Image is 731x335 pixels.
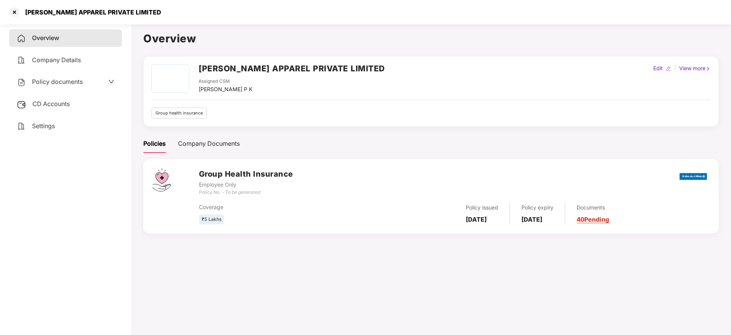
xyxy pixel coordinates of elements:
div: Employee Only [199,180,293,189]
img: svg+xml;base64,PHN2ZyB4bWxucz0iaHR0cDovL3d3dy53My5vcmcvMjAwMC9zdmciIHdpZHRoPSIyNCIgaGVpZ2h0PSIyNC... [17,78,26,87]
div: Policy expiry [521,203,553,212]
div: | [673,64,678,72]
i: To be generated [225,189,260,195]
span: down [108,79,114,85]
div: [PERSON_NAME] P K [199,85,252,93]
span: Settings [32,122,55,130]
div: Assigned CSM [199,78,252,85]
a: 40 Pending [577,216,609,223]
div: Group health insurance [151,108,207,119]
img: bajaj.png [680,168,707,185]
div: Edit [652,64,664,72]
div: ₹5 Lakhs [199,214,224,225]
img: svg+xml;base64,PHN2ZyB4bWxucz0iaHR0cDovL3d3dy53My5vcmcvMjAwMC9zdmciIHdpZHRoPSI0Ny43MTQiIGhlaWdodD... [152,168,171,192]
span: Company Details [32,56,81,64]
img: rightIcon [705,66,711,71]
span: CD Accounts [32,100,70,108]
b: [DATE] [466,216,487,223]
b: [DATE] [521,216,542,223]
span: Policy documents [32,78,83,85]
div: View more [678,64,712,72]
img: svg+xml;base64,PHN2ZyB4bWxucz0iaHR0cDovL3d3dy53My5vcmcvMjAwMC9zdmciIHdpZHRoPSIyNCIgaGVpZ2h0PSIyNC... [17,34,26,43]
div: Company Documents [178,139,240,148]
h1: Overview [143,30,719,47]
div: Policies [143,139,166,148]
div: Documents [577,203,609,212]
div: Policy No. - [199,189,293,196]
div: Policy issued [466,203,498,212]
h3: Group Health Insurance [199,168,293,180]
h2: [PERSON_NAME] APPAREL PRIVATE LIMITED [199,62,385,75]
div: Coverage [199,203,369,211]
img: svg+xml;base64,PHN2ZyB3aWR0aD0iMjUiIGhlaWdodD0iMjQiIHZpZXdCb3g9IjAgMCAyNSAyNCIgZmlsbD0ibm9uZSIgeG... [17,100,26,109]
img: editIcon [666,66,671,71]
span: Overview [32,34,59,42]
img: svg+xml;base64,PHN2ZyB4bWxucz0iaHR0cDovL3d3dy53My5vcmcvMjAwMC9zdmciIHdpZHRoPSIyNCIgaGVpZ2h0PSIyNC... [17,56,26,65]
img: svg+xml;base64,PHN2ZyB4bWxucz0iaHR0cDovL3d3dy53My5vcmcvMjAwMC9zdmciIHdpZHRoPSIyNCIgaGVpZ2h0PSIyNC... [17,122,26,131]
div: [PERSON_NAME] APPAREL PRIVATE LIMITED [21,8,161,16]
